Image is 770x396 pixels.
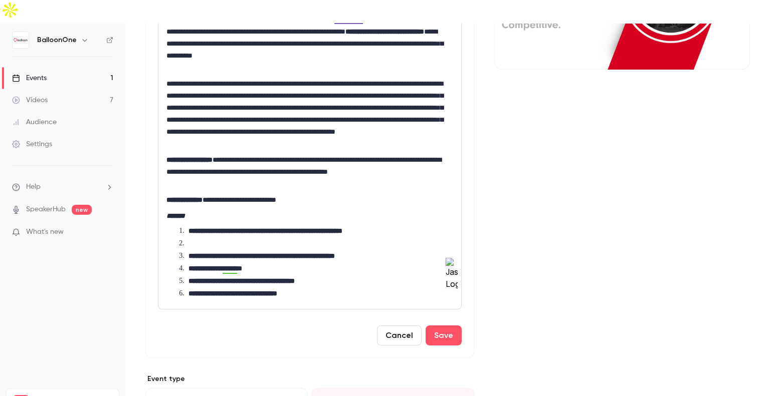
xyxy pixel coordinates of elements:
button: Cancel [377,325,422,345]
span: Help [26,182,41,192]
div: Audience [12,117,57,127]
span: What's new [26,227,64,237]
div: Events [12,73,47,83]
a: SpeakerHub [26,204,66,215]
div: Settings [12,139,52,149]
div: editor [158,8,461,309]
div: Videos [12,95,48,105]
li: help-dropdown-opener [12,182,113,192]
button: Save [426,325,462,345]
iframe: Noticeable Trigger [101,228,113,237]
p: Event type [145,374,474,384]
span: new [72,205,92,215]
section: description [158,7,462,309]
img: BalloonOne [13,32,29,48]
h6: BalloonOne [37,35,77,45]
